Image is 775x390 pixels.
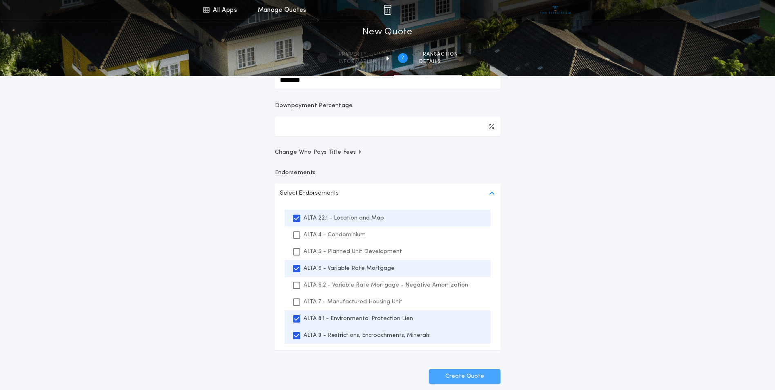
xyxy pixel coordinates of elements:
[384,5,391,15] img: img
[304,281,468,289] p: ALTA 6.2 - Variable Rate Mortgage - Negative Amortization
[275,184,500,203] button: Select Endorsements
[419,51,458,58] span: Transaction
[275,102,353,110] p: Downpayment Percentage
[275,148,500,157] button: Change Who Pays Title Fees
[304,247,402,256] p: ALTA 5 - Planned Unit Development
[362,26,412,39] h1: New Quote
[339,58,377,65] span: information
[304,298,402,306] p: ALTA 7 - Manufactured Housing Unit
[304,231,366,239] p: ALTA 4 - Condominium
[304,314,413,323] p: ALTA 8.1 - Environmental Protection Lien
[304,331,430,340] p: ALTA 9 - Restrictions, Encroachments, Minerals
[280,188,339,198] p: Select Endorsements
[275,117,500,136] input: Downpayment Percentage
[304,214,384,222] p: ALTA 22.1 - Location and Map
[419,58,458,65] span: details
[429,369,500,384] button: Create Quote
[339,51,377,58] span: Property
[304,264,395,273] p: ALTA 6 - Variable Rate Mortgage
[275,169,500,177] p: Endorsements
[275,148,363,157] span: Change Who Pays Title Fees
[401,55,404,61] h2: 2
[275,70,500,90] input: New Loan Amount
[540,6,571,14] img: vs-icon
[275,203,500,350] ul: Select Endorsements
